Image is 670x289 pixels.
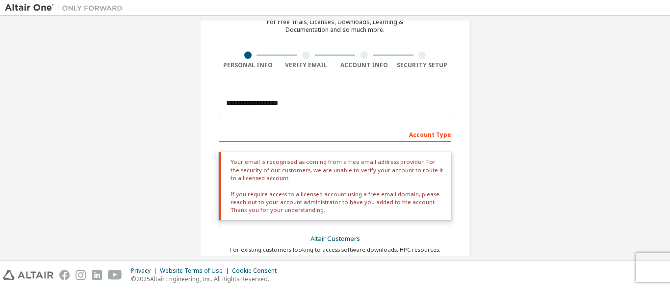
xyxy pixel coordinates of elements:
div: For existing customers looking to access software downloads, HPC resources, community, trainings ... [225,246,445,262]
div: Altair Customers [225,232,445,246]
div: Website Terms of Use [160,267,232,275]
p: © 2025 Altair Engineering, Inc. All Rights Reserved. [131,275,283,283]
img: instagram.svg [76,270,86,280]
img: altair_logo.svg [3,270,53,280]
div: Account Type [219,126,451,142]
div: Personal Info [219,61,277,69]
div: Your email is recognised as coming from a free email address provider. For the security of our cu... [219,152,451,220]
img: linkedin.svg [92,270,102,280]
div: Privacy [131,267,160,275]
img: youtube.svg [108,270,122,280]
div: For Free Trials, Licenses, Downloads, Learning & Documentation and so much more. [267,18,403,34]
div: Verify Email [277,61,335,69]
div: Cookie Consent [232,267,283,275]
div: Security Setup [393,61,452,69]
img: facebook.svg [59,270,70,280]
div: Account Info [335,61,393,69]
img: Altair One [5,3,128,13]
